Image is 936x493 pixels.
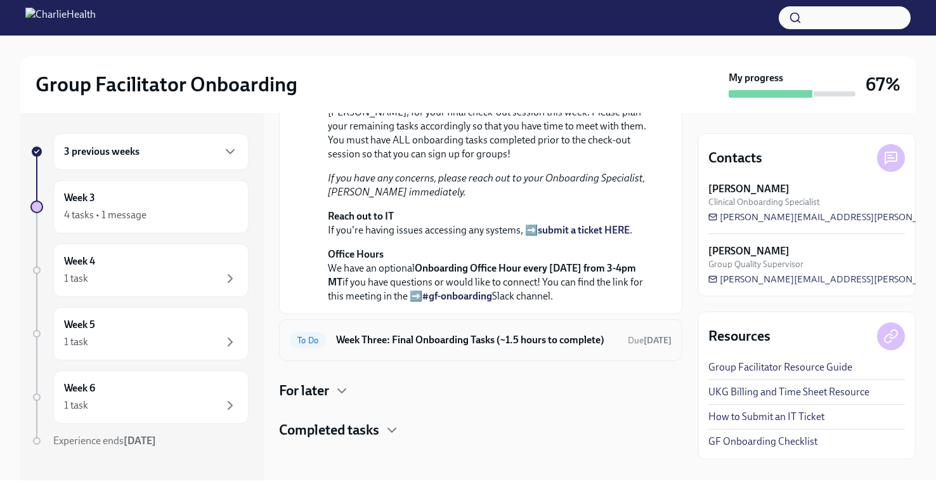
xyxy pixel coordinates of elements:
a: Group Facilitator Resource Guide [708,360,852,374]
span: Group Quality Supervisor [708,258,803,270]
h6: Week 6 [64,381,95,395]
a: submit a ticket HERE [538,224,630,236]
img: CharlieHealth [25,8,96,28]
strong: Office Hours [328,248,384,260]
span: To Do [290,336,326,345]
span: October 4th, 2025 10:00 [628,334,672,346]
p: We have an optional if you have questions or would like to connect! You can find the link for thi... [328,247,651,303]
h2: Group Facilitator Onboarding [36,72,297,97]
a: Week 41 task [30,244,249,297]
h6: Week 5 [64,318,95,332]
a: GF Onboarding Checklist [708,435,817,449]
div: 1 task [64,335,88,349]
div: Completed tasks [279,421,682,440]
em: If you have any concerns, please reach out to your Onboarding Specialist, [PERSON_NAME] immediately. [328,172,645,198]
p: Please note: You are required to meet with your Onboarding Specialist, [PERSON_NAME], for your fi... [328,91,651,161]
h4: Resources [708,327,770,346]
div: 4 tasks • 1 message [64,208,146,222]
div: For later [279,381,682,400]
span: Experience ends [53,435,156,447]
h6: Week Three: Final Onboarding Tasks (~1.5 hours to complete) [336,333,618,347]
span: Clinical Onboarding Specialist [708,196,820,208]
strong: [PERSON_NAME] [708,182,790,196]
div: 1 task [64,272,88,286]
strong: Reach out to IT [328,210,394,222]
span: Due [628,335,672,346]
h3: 67% [866,73,900,96]
strong: [DATE] [124,435,156,447]
a: How to Submit an IT Ticket [708,410,824,424]
a: Week 34 tasks • 1 message [30,180,249,233]
h6: 3 previous weeks [64,145,140,159]
a: To DoWeek Three: Final Onboarding Tasks (~1.5 hours to complete)Due[DATE] [290,330,672,350]
div: 1 task [64,398,88,412]
h4: Contacts [708,148,762,168]
a: Week 51 task [30,307,249,360]
div: 3 previous weeks [53,133,249,170]
p: If you're having issues accessing any systems, ➡️ . [328,209,651,237]
strong: My progress [729,71,783,85]
h4: For later [279,381,329,400]
strong: Onboarding Office Hour every [DATE] from 3-4pm MT [328,262,636,288]
h6: Week 4 [64,254,95,268]
h6: Week 3 [64,191,95,205]
a: Week 61 task [30,371,249,424]
a: #gf-onboarding [422,290,492,302]
a: UKG Billing and Time Sheet Resource [708,385,869,399]
strong: [PERSON_NAME] [708,244,790,258]
h4: Completed tasks [279,421,379,440]
strong: [DATE] [644,335,672,346]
